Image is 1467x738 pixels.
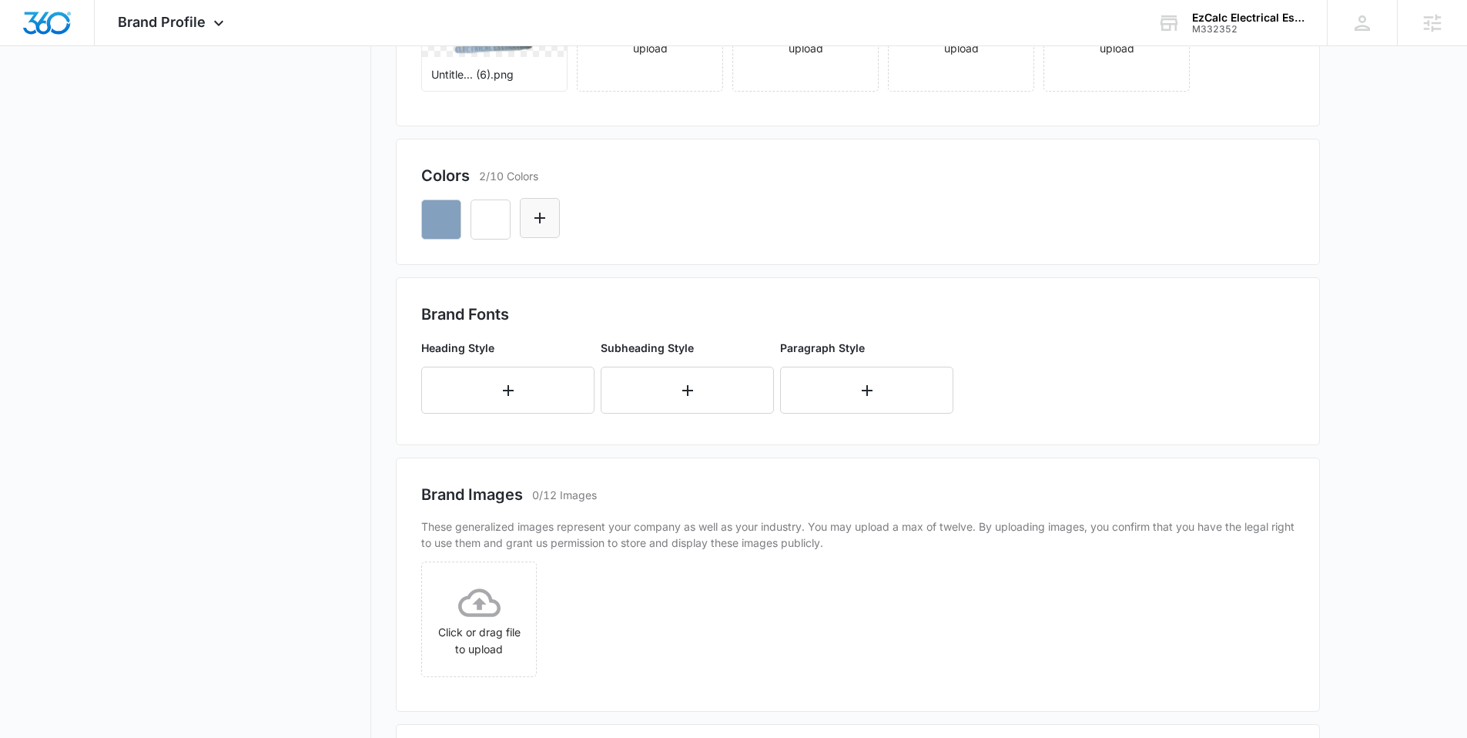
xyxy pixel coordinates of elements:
[431,66,558,82] p: Untitle... (6).png
[421,518,1295,551] p: These generalized images represent your company as well as your industry. You may upload a max of...
[421,164,470,187] h2: Colors
[421,483,523,506] h2: Brand Images
[118,14,206,30] span: Brand Profile
[601,340,774,356] p: Subheading Style
[780,340,953,356] p: Paragraph Style
[421,340,595,356] p: Heading Style
[1192,12,1305,24] div: account name
[532,487,597,503] p: 0/12 Images
[421,303,1295,326] h2: Brand Fonts
[520,198,560,238] button: Edit Color
[422,562,536,676] span: Click or drag file to upload
[1192,24,1305,35] div: account id
[422,582,536,658] div: Click or drag file to upload
[479,168,538,184] p: 2/10 Colors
